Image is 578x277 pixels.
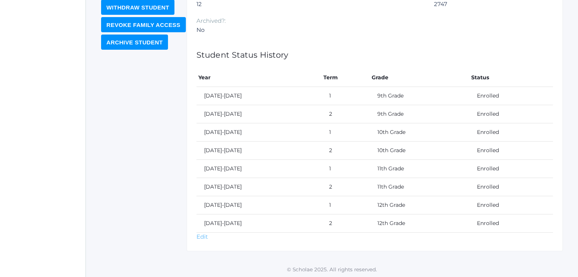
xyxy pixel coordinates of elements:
[469,214,553,233] td: Enrolled
[370,69,469,87] th: Grade
[321,214,370,233] td: 2
[469,178,553,196] td: Enrolled
[370,105,469,123] td: 9th Grade
[196,196,321,214] td: [DATE]-[DATE]
[370,142,469,160] td: 10th Grade
[196,142,321,160] td: [DATE]-[DATE]
[196,233,208,240] a: Edit
[469,69,553,87] th: Status
[469,196,553,214] td: Enrolled
[469,123,553,142] td: Enrolled
[101,35,168,50] input: Archive Student
[196,69,321,87] th: Year
[196,105,321,123] td: [DATE]-[DATE]
[321,178,370,196] td: 2
[370,178,469,196] td: 11th Grade
[370,123,469,142] td: 10th Grade
[321,142,370,160] td: 2
[101,17,186,32] input: Revoke Family Access
[370,87,469,105] td: 9th Grade
[370,196,469,214] td: 12th Grade
[196,214,321,233] td: [DATE]-[DATE]
[321,87,370,105] td: 1
[196,160,321,178] td: [DATE]-[DATE]
[469,142,553,160] td: Enrolled
[321,123,370,142] td: 1
[370,214,469,233] td: 12th Grade
[86,266,578,273] p: © Scholae 2025. All rights reserved.
[469,160,553,178] td: Enrolled
[370,160,469,178] td: 11th Grade
[321,196,370,214] td: 1
[196,25,304,35] div: No
[196,17,226,24] label: Archived?:
[321,69,370,87] th: Term
[196,50,553,59] h1: Student Status History
[196,123,321,142] td: [DATE]-[DATE]
[196,178,321,196] td: [DATE]-[DATE]
[469,105,553,123] td: Enrolled
[469,87,553,105] td: Enrolled
[321,105,370,123] td: 2
[196,87,321,105] td: [DATE]-[DATE]
[321,160,370,178] td: 1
